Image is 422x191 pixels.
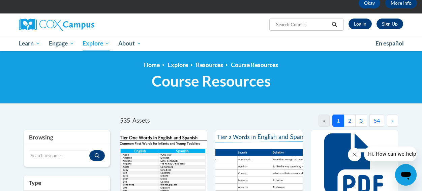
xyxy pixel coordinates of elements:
[391,117,394,124] span: »
[387,115,398,127] button: Next
[152,72,271,90] span: Course Resources
[19,39,40,47] span: Learn
[329,21,339,29] button: Search
[78,36,114,51] a: Explore
[114,36,146,51] a: About
[44,36,79,51] a: Engage
[349,19,372,29] a: Log In
[89,150,105,161] button: Search resources
[144,61,160,68] a: Home
[120,117,130,124] span: 535
[395,164,417,186] iframe: Button to launch messaging window
[29,179,105,187] h3: Type
[275,21,329,29] input: Search Courses
[231,61,278,68] a: Course Resources
[332,115,344,127] button: 1
[29,133,105,141] h3: Browsing
[14,36,408,51] div: Main menu
[14,36,44,51] a: Learn
[4,5,55,10] span: Hi. How can we help?
[376,19,403,29] a: Register
[49,39,74,47] span: Engage
[259,115,398,127] nav: Pagination Navigation
[344,115,356,127] button: 2
[364,147,417,161] iframe: Message from company
[369,115,384,127] button: 54
[118,39,141,47] span: About
[168,61,188,68] a: Explore
[355,115,367,127] button: 3
[19,19,94,31] img: Cox Campus
[19,19,140,31] a: Cox Campus
[375,40,404,47] span: En español
[371,36,408,51] a: En español
[196,61,223,68] a: Resources
[83,39,110,47] span: Explore
[29,150,89,162] input: Search resources
[348,148,361,161] iframe: Close message
[132,117,150,124] span: Assets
